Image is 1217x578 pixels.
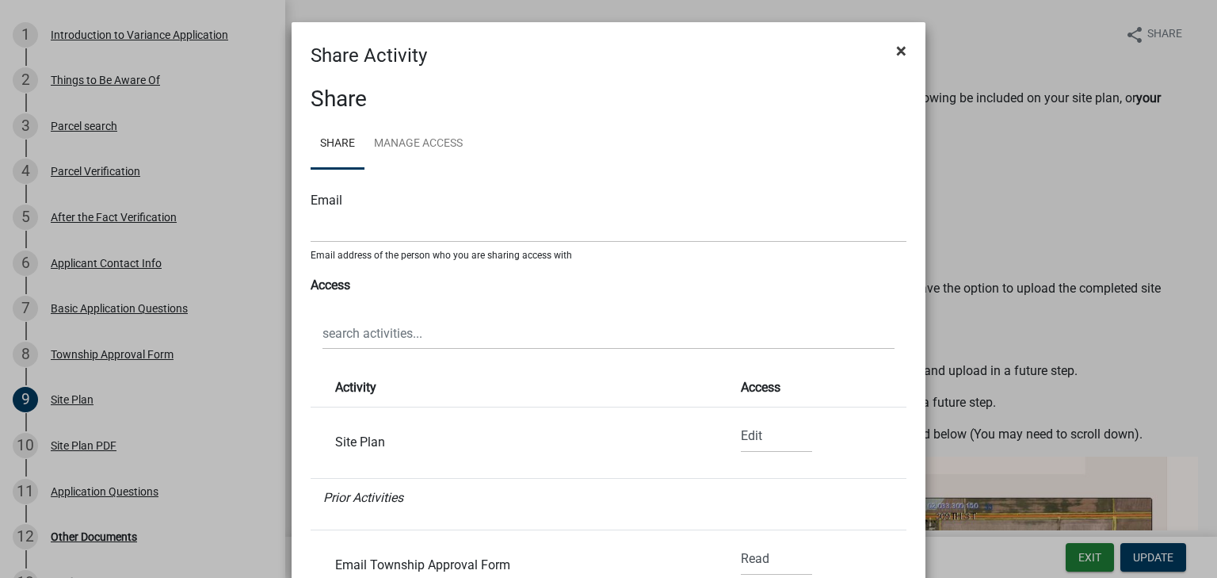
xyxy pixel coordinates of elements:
button: Close [883,29,919,73]
sub: Email address of the person who you are sharing access with [311,250,572,261]
h3: Share [311,86,906,113]
i: Prior Activities [323,490,403,505]
div: Site Plan [323,436,704,449]
input: search activities... [322,317,895,350]
a: Manage Access [364,119,472,170]
a: Share [311,119,364,170]
div: Email [311,191,906,210]
strong: Activity [335,380,376,395]
strong: Access [741,380,780,395]
h4: Share Activity [311,41,427,70]
strong: Access [311,278,350,293]
span: × [896,40,906,62]
div: Email Township Approval Form [323,559,704,572]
